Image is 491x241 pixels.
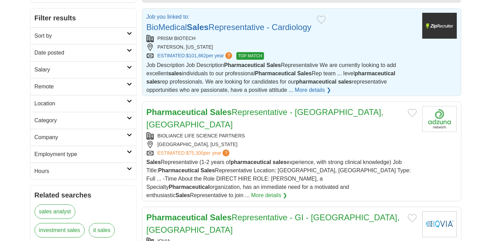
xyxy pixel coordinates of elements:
strong: Sales [147,159,161,165]
a: More details ❯ [251,191,287,200]
strong: Sales [176,192,190,198]
strong: sales [147,79,160,85]
strong: Sales [210,107,232,117]
span: TOP MATCH [236,52,264,60]
a: Date posted [30,44,136,61]
h2: Date posted [35,49,127,57]
img: Company logo [422,106,457,132]
strong: pharmaceutical [230,159,271,165]
div: [GEOGRAPHIC_DATA], [US_STATE] [147,141,417,148]
button: Add to favorite jobs [408,109,417,117]
a: Pharmaceutical SalesRepresentative - GI - [GEOGRAPHIC_DATA], [GEOGRAPHIC_DATA] [147,213,400,234]
div: PATERSON, [US_STATE] [147,44,417,51]
div: PRISM BIOTECH [147,35,417,42]
a: Employment type [30,146,136,163]
h2: Category [35,116,127,125]
strong: Sales [200,167,215,173]
strong: Pharmaceutical [158,167,199,173]
strong: Pharmaceutical [147,213,208,222]
h2: Employment type [35,150,127,158]
span: Representative (1-2 years of experience, with strong clinical knowledge) Job Title: Representativ... [147,159,411,198]
a: Category [30,112,136,129]
a: ESTIMATED:$75,300per year? [158,150,231,157]
strong: Pharmaceutical [224,62,265,68]
strong: Sales [266,62,281,68]
div: BIOLIANCE LIFE SCIENCE PARTNERS [147,132,417,139]
a: ESTIMATED:$101,862per year? [158,52,234,60]
span: $101,862 [186,53,206,58]
strong: Sales [297,70,312,76]
button: Add to favorite jobs [408,214,417,222]
h2: Company [35,133,127,142]
a: BioMedicalSalesRepresentative - Cardiology [147,22,312,32]
span: ? [225,52,232,59]
span: $75,300 [186,150,204,156]
strong: sales [338,79,352,85]
a: sales analyst [35,204,76,219]
a: Remote [30,78,136,95]
a: investment sales [35,223,85,238]
p: Job you linked to: [147,13,312,21]
button: Add to favorite jobs [317,16,326,24]
a: Pharmaceutical SalesRepresentative - [GEOGRAPHIC_DATA], [GEOGRAPHIC_DATA] [147,107,384,129]
a: More details ❯ [295,86,331,94]
a: Company [30,129,136,146]
h2: Location [35,99,127,108]
a: it sales [89,223,115,238]
strong: Pharmaceutical [169,184,209,190]
strong: Sales [210,213,232,222]
strong: Sales [187,22,209,32]
a: Hours [30,163,136,180]
strong: pharmaceutical [296,79,336,85]
h2: Hours [35,167,127,175]
h2: Salary [35,66,127,74]
h2: Remote [35,83,127,91]
strong: sales [168,70,182,76]
a: Location [30,95,136,112]
strong: Pharmaceutical [255,70,296,76]
h2: Sort by [35,32,127,40]
strong: pharmaceutical [355,70,395,76]
strong: Pharmaceutical [147,107,208,117]
span: ? [223,150,229,156]
h2: Filter results [30,9,136,27]
img: IQVIA logo [422,211,457,237]
a: Sort by [30,27,136,44]
img: Company logo [422,13,457,39]
strong: sales [273,159,286,165]
a: Salary [30,61,136,78]
span: Job Description Job Description Representative We are currently looking to add excellent individu... [147,62,396,93]
h2: Related searches [35,190,132,200]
